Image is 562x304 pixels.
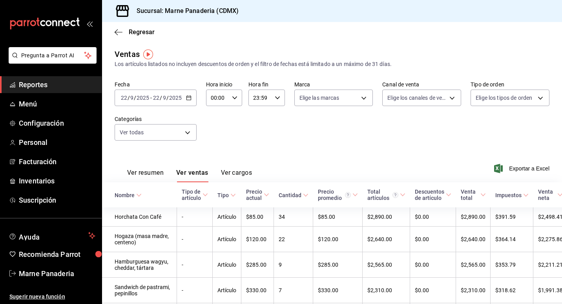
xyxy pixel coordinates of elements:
span: / [128,95,130,101]
span: Marne Panaderia [19,268,95,279]
button: Exportar a Excel [496,164,549,173]
td: Artículo [213,207,241,227]
button: Ver cargos [221,169,252,182]
td: $364.14 [491,227,533,252]
button: Ver ventas [176,169,208,182]
div: Cantidad [279,192,301,198]
span: Elige las marcas [299,94,339,102]
td: $2,565.00 [363,252,410,278]
label: Tipo de orden [471,82,549,87]
td: Hogaza (masa madre, centeno) [102,227,177,252]
span: Sugerir nueva función [9,293,95,301]
td: $285.00 [313,252,363,278]
div: Los artículos listados no incluyen descuentos de orden y el filtro de fechas está limitado a un m... [115,60,549,68]
span: Facturación [19,156,95,167]
div: Precio actual [246,189,262,201]
div: navigation tabs [127,169,252,182]
span: / [160,95,162,101]
td: 7 [274,278,313,303]
td: 34 [274,207,313,227]
td: $2,640.00 [456,227,491,252]
td: - [177,278,213,303]
button: open_drawer_menu [86,20,93,27]
span: Elige los canales de venta [387,94,447,102]
td: $2,890.00 [456,207,491,227]
td: 22 [274,227,313,252]
label: Hora inicio [206,82,242,87]
td: - [177,227,213,252]
button: Pregunta a Parrot AI [9,47,97,64]
div: Total artículos [367,189,398,201]
label: Marca [294,82,373,87]
td: $353.79 [491,252,533,278]
td: $120.00 [313,227,363,252]
input: -- [153,95,160,101]
div: Precio promedio [318,189,351,201]
td: $330.00 [313,278,363,303]
td: $0.00 [410,252,456,278]
span: Pregunta a Parrot AI [21,51,84,60]
td: 9 [274,252,313,278]
span: Elige los tipos de orden [476,94,532,102]
label: Fecha [115,82,197,87]
div: Tipo [217,192,229,198]
span: Personal [19,137,95,148]
td: $318.62 [491,278,533,303]
span: - [150,95,152,101]
span: Inventarios [19,176,95,186]
input: ---- [136,95,150,101]
div: Ventas [115,48,140,60]
td: Sandwich de pastrami, pepinillos [102,278,177,303]
div: Descuentos de artículo [415,189,444,201]
span: Venta total [461,189,486,201]
input: -- [120,95,128,101]
span: Reportes [19,79,95,90]
td: $0.00 [410,227,456,252]
td: $0.00 [410,278,456,303]
span: Precio actual [246,189,269,201]
td: $2,310.00 [363,278,410,303]
span: Impuestos [495,192,529,198]
div: Nombre [115,192,135,198]
td: $85.00 [313,207,363,227]
span: Tipo [217,192,236,198]
td: $2,310.00 [456,278,491,303]
input: -- [162,95,166,101]
td: $2,565.00 [456,252,491,278]
span: Total artículos [367,189,405,201]
div: Tipo de artículo [182,189,201,201]
span: Ver todas [120,128,144,136]
td: Horchata Con Café [102,207,177,227]
a: Pregunta a Parrot AI [5,57,97,65]
span: Configuración [19,118,95,128]
td: $391.59 [491,207,533,227]
svg: Precio promedio = Total artículos / cantidad [345,192,351,198]
span: / [166,95,169,101]
span: Precio promedio [318,189,358,201]
td: - [177,207,213,227]
td: Artículo [213,278,241,303]
td: $2,890.00 [363,207,410,227]
svg: El total artículos considera cambios de precios en los artículos así como costos adicionales por ... [392,192,398,198]
input: ---- [169,95,182,101]
td: - [177,252,213,278]
td: $285.00 [241,252,274,278]
div: Venta neta [538,189,556,201]
td: $85.00 [241,207,274,227]
button: Regresar [115,28,155,36]
span: Cantidad [279,192,308,198]
span: Menú [19,99,95,109]
td: Hamburguesa wagyu, cheddar, tártara [102,252,177,278]
span: / [134,95,136,101]
span: Descuentos de artículo [415,189,451,201]
td: $0.00 [410,207,456,227]
span: Suscripción [19,195,95,205]
td: Artículo [213,227,241,252]
button: Tooltip marker [143,49,153,59]
label: Categorías [115,116,197,122]
label: Canal de venta [382,82,461,87]
input: -- [130,95,134,101]
div: Venta total [461,189,479,201]
td: $120.00 [241,227,274,252]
